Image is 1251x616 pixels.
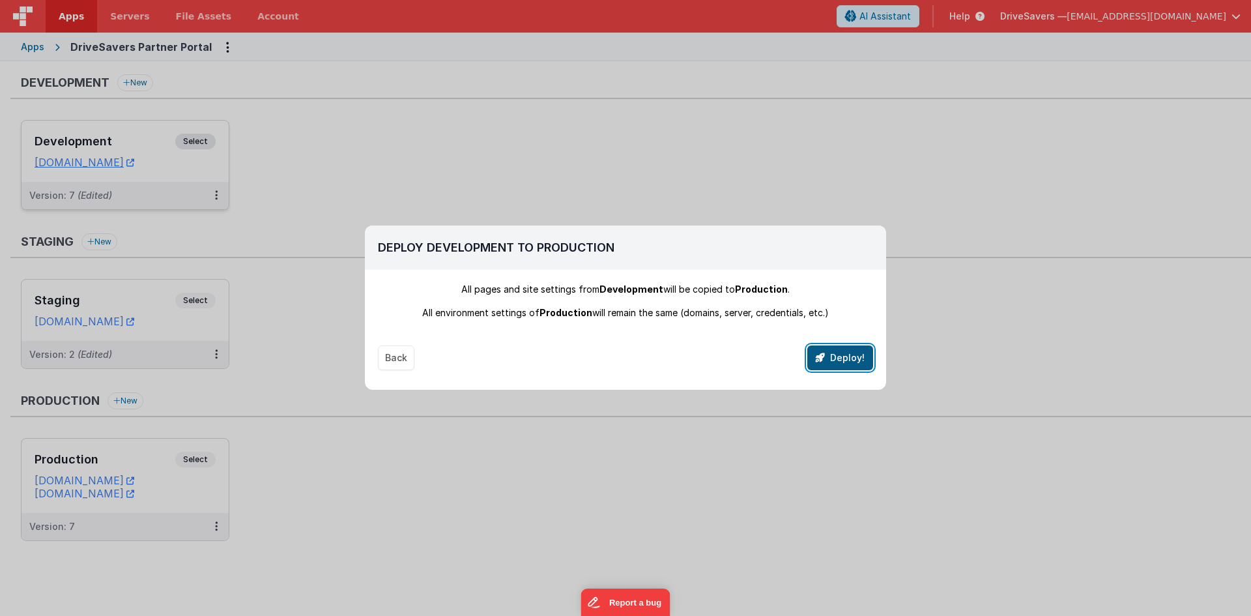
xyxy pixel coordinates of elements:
div: All environment settings of will remain the same (domains, server, credentials, etc.) [378,306,873,319]
span: Production [735,284,788,295]
button: Back [378,345,414,370]
span: Production [539,307,592,318]
iframe: Marker.io feedback button [581,589,670,616]
button: Deploy! [807,345,873,370]
h2: Deploy Development To Production [378,239,873,257]
div: All pages and site settings from will be copied to . [378,283,873,296]
span: Development [599,284,663,295]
